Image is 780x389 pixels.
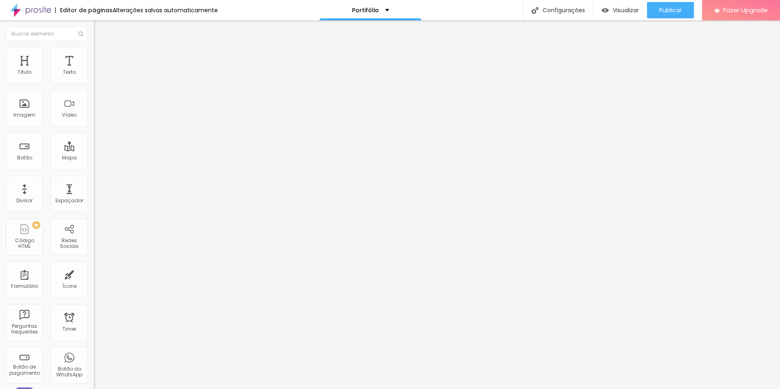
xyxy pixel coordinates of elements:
[94,20,780,389] iframe: Editor
[6,27,88,41] input: Buscar elemento
[723,7,768,13] span: Fazer Upgrade
[113,7,218,13] div: Alterações salvas automaticamente
[602,7,609,14] img: view-1.svg
[647,2,694,18] button: Publicar
[17,155,32,161] div: Botão
[8,238,40,250] div: Código HTML
[16,198,33,203] div: Divisor
[63,69,76,75] div: Texto
[62,112,77,118] div: Vídeo
[8,323,40,335] div: Perguntas frequentes
[62,326,76,332] div: Timer
[53,238,85,250] div: Redes Sociais
[8,364,40,376] div: Botão de pagamento
[62,155,77,161] div: Mapa
[18,69,31,75] div: Título
[613,7,639,13] span: Visualizar
[62,283,77,289] div: Ícone
[55,198,83,203] div: Espaçador
[55,7,113,13] div: Editor de páginas
[352,7,379,13] p: Portifólio
[78,31,83,36] img: Icone
[11,283,38,289] div: Formulário
[532,7,538,14] img: Icone
[13,112,35,118] div: Imagem
[53,366,85,378] div: Botão do WhatsApp
[659,7,682,13] span: Publicar
[594,2,647,18] button: Visualizar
